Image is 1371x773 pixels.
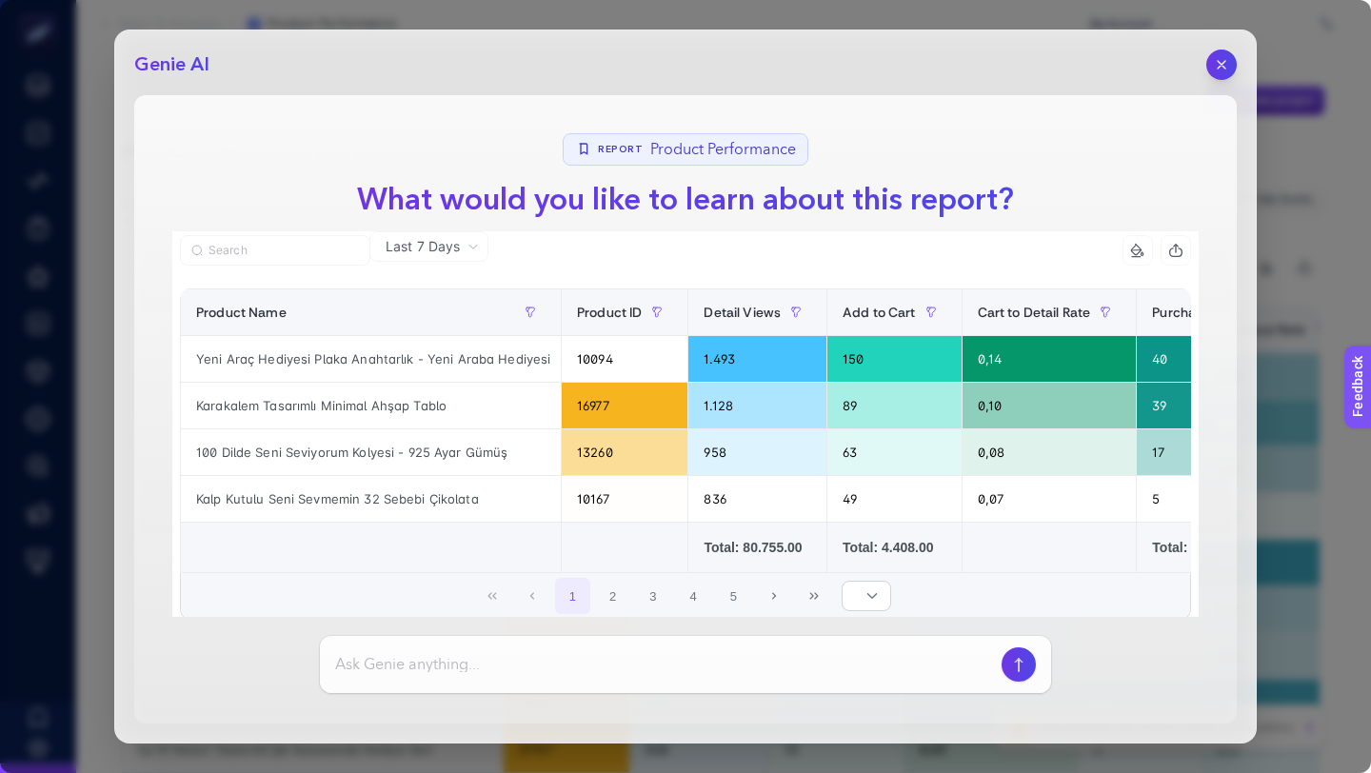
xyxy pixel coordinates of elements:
[1152,538,1242,557] div: Total: 1.777.00
[562,429,687,475] div: 13260
[11,6,72,21] span: Feedback
[963,336,1137,382] div: 0,14
[843,538,946,557] div: Total: 4.408.00
[181,429,561,475] div: 100 Dilde Seni Seviyorum Kolyesi - 925 Ayar Gümüş
[963,476,1137,522] div: 0,07
[342,177,1029,223] h1: What would you like to learn about this report?
[688,383,826,428] div: 1.128
[827,476,962,522] div: 49
[555,578,591,614] button: 1
[172,262,1199,654] div: Last 7 Days
[716,578,752,614] button: 5
[562,476,687,522] div: 10167
[181,383,561,428] div: Karakalem Tasarımlı Minimal Ahşap Tablo
[756,578,792,614] button: Next Page
[386,237,460,256] span: Last 7 Days
[181,336,561,382] div: Yeni Araç Hediyesi Plaka Anahtarlık - Yeni Araba Hediyesi
[963,383,1137,428] div: 0,10
[688,476,826,522] div: 836
[209,244,359,258] input: Search
[1137,336,1258,382] div: 40
[650,138,796,161] span: Product Performance
[562,336,687,382] div: 10094
[1137,383,1258,428] div: 39
[704,305,781,320] span: Detail Views
[827,383,962,428] div: 89
[635,578,671,614] button: 3
[1137,476,1258,522] div: 5
[843,305,916,320] span: Add to Cart
[595,578,631,614] button: 2
[978,305,1091,320] span: Cart to Detail Rate
[688,336,826,382] div: 1.493
[704,538,811,557] div: Total: 80.755.00
[827,336,962,382] div: 150
[1152,305,1210,320] span: Purchase
[1137,429,1258,475] div: 17
[562,383,687,428] div: 16977
[688,429,826,475] div: 958
[134,51,209,78] h2: Genie AI
[196,305,287,320] span: Product Name
[827,429,962,475] div: 63
[598,143,643,157] span: Report
[675,578,711,614] button: 4
[181,476,561,522] div: Kalp Kutulu Seni Sevmemin 32 Sebebi Çikolata
[796,578,832,614] button: Last Page
[577,305,642,320] span: Product ID
[963,429,1137,475] div: 0,08
[335,653,994,676] input: Ask Genie anything...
